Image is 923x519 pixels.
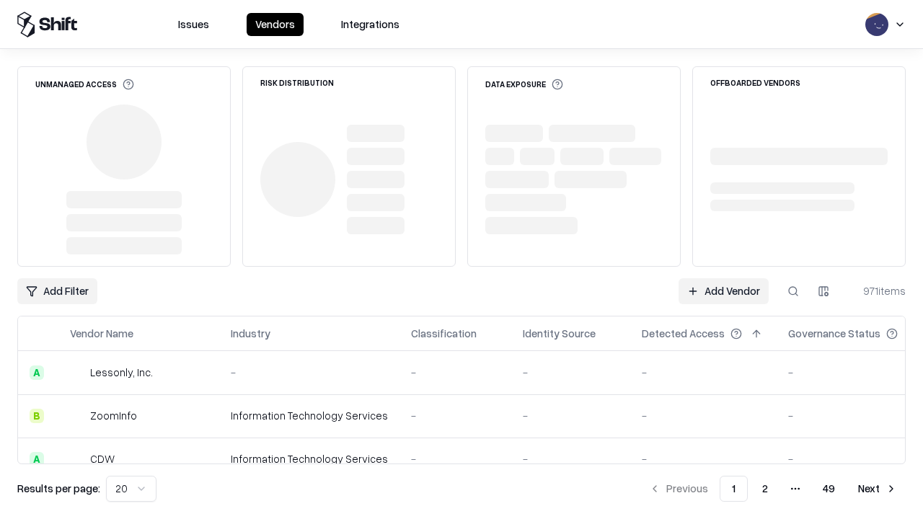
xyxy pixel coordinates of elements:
[17,481,100,496] p: Results per page:
[788,408,921,423] div: -
[788,326,880,341] div: Governance Status
[411,365,500,380] div: -
[90,365,153,380] div: Lessonly, Inc.
[231,365,388,380] div: -
[720,476,748,502] button: 1
[710,79,800,86] div: Offboarded Vendors
[231,408,388,423] div: Information Technology Services
[642,451,765,466] div: -
[679,278,769,304] a: Add Vendor
[231,326,270,341] div: Industry
[485,79,563,90] div: Data Exposure
[642,365,765,380] div: -
[169,13,218,36] button: Issues
[260,79,334,86] div: Risk Distribution
[642,408,765,423] div: -
[751,476,780,502] button: 2
[247,13,304,36] button: Vendors
[523,326,596,341] div: Identity Source
[788,451,921,466] div: -
[70,365,84,380] img: Lessonly, Inc.
[811,476,847,502] button: 49
[90,408,137,423] div: ZoomInfo
[17,278,97,304] button: Add Filter
[788,365,921,380] div: -
[849,476,906,502] button: Next
[523,451,619,466] div: -
[30,409,44,423] div: B
[90,451,115,466] div: CDW
[30,365,44,380] div: A
[35,79,134,90] div: Unmanaged Access
[411,326,477,341] div: Classification
[640,476,906,502] nav: pagination
[30,452,44,466] div: A
[642,326,725,341] div: Detected Access
[70,326,133,341] div: Vendor Name
[332,13,408,36] button: Integrations
[523,408,619,423] div: -
[70,452,84,466] img: CDW
[411,408,500,423] div: -
[70,409,84,423] img: ZoomInfo
[523,365,619,380] div: -
[848,283,906,298] div: 971 items
[411,451,500,466] div: -
[231,451,388,466] div: Information Technology Services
